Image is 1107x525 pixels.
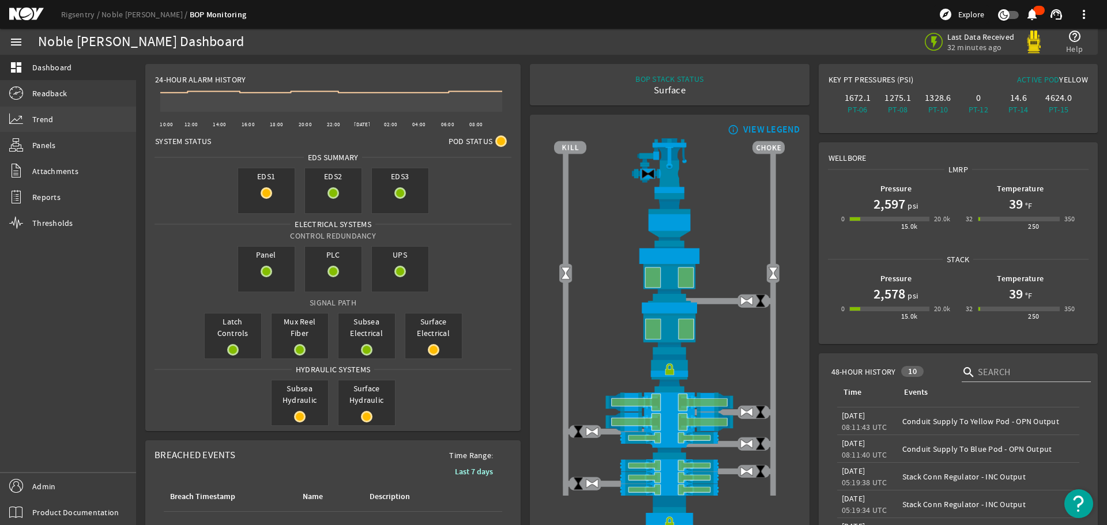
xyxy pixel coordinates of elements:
div: Events [902,386,1070,399]
span: EDS1 [238,168,295,184]
img: ValveClose.png [754,464,767,478]
span: 48-Hour History [831,366,896,377]
text: 22:00 [327,121,340,128]
div: Time [844,386,861,399]
mat-icon: notifications [1025,7,1039,21]
div: 14.6 [1001,92,1037,104]
div: Time [842,386,888,399]
div: Wellbore [819,143,1097,164]
button: Explore [934,5,989,24]
legacy-datetime-component: 05:19:34 UTC [842,505,887,515]
legacy-datetime-component: [DATE] [842,438,865,448]
div: 1275.1 [880,92,916,104]
b: Pressure [880,273,912,284]
span: EDS2 [305,168,362,184]
mat-icon: help_outline [1068,29,1082,43]
span: LMRP [944,164,972,175]
span: Thresholds [32,217,73,229]
div: 15.0k [901,311,918,322]
img: Valve2Close.png [641,167,655,181]
div: 1328.6 [920,92,956,104]
div: Description [370,490,410,503]
text: 04:00 [412,121,426,128]
span: Control Redundancy [290,231,376,241]
span: Surface Electrical [405,314,462,341]
span: Signal Path [310,297,356,308]
span: Active Pod [1017,74,1060,85]
img: ValveOpen.png [585,425,599,439]
div: 32 [966,303,973,315]
div: 20.0k [934,213,951,225]
span: Latch Controls [205,314,261,341]
a: Rigsentry [61,9,101,20]
div: 1672.1 [840,92,876,104]
legacy-datetime-component: [DATE] [842,466,865,476]
span: Pod Status [449,135,493,147]
span: psi [905,200,918,211]
text: [DATE] [354,121,370,128]
legacy-datetime-component: [DATE] [842,493,865,504]
img: ValveClose.png [571,425,585,439]
div: Key PT Pressures (PSI) [829,74,958,90]
b: Temperature [997,183,1044,194]
span: °F [1023,200,1033,211]
span: 24-Hour Alarm History [155,74,246,85]
span: EDS SUMMARY [304,152,363,163]
div: PT-08 [880,104,916,115]
div: 250 [1028,311,1039,322]
div: Breach Timestamp [170,490,235,503]
b: Pressure [880,183,912,194]
span: Yellow [1059,74,1088,85]
img: ValveOpen.png [740,294,754,308]
img: PipeRamOpen.png [554,471,785,484]
div: 10 [901,366,924,377]
span: Subsea Hydraulic [272,380,328,408]
h1: 2,597 [873,195,905,213]
img: ValveClose.png [754,294,767,308]
text: 08:00 [469,121,483,128]
legacy-datetime-component: 08:11:40 UTC [842,450,887,460]
div: 350 [1064,213,1075,225]
span: Attachments [32,165,78,177]
span: System Status [155,135,211,147]
div: Conduit Supply To Yellow Pod - OPN Output [902,416,1075,427]
span: Dashboard [32,62,71,73]
text: 20:00 [299,121,312,128]
text: 18:00 [270,121,283,128]
img: ValveClose.png [571,477,585,490]
span: Reports [32,191,61,203]
div: 20.0k [934,303,951,315]
span: Admin [32,481,55,492]
span: PLC [305,247,362,263]
div: Conduit Supply To Blue Pod - OPN Output [902,443,1075,455]
div: 4624.0 [1041,92,1076,104]
div: Surface [635,85,703,96]
img: Valve2Open.png [766,267,780,281]
span: UPS [372,247,428,263]
img: PipeRamOpen.png [554,484,785,496]
div: Name [303,490,323,503]
button: Open Resource Center [1064,489,1093,518]
text: 16:00 [242,121,255,128]
text: 02:00 [384,121,397,128]
div: Breach Timestamp [168,490,287,503]
img: ValveOpen.png [740,405,754,419]
img: RiserConnectorLock.png [554,354,785,392]
div: 0 [841,303,845,315]
img: ShearRamOpen.png [554,392,785,412]
img: Yellowpod.svg [1022,31,1045,54]
div: VIEW LEGEND [743,124,800,135]
img: PipeRamOpen.png [554,459,785,471]
div: Stack Conn Regulator - INC Output [902,471,1075,482]
img: ValveClose.png [754,405,767,419]
div: 0 [961,92,996,104]
img: ValveOpen.png [740,464,754,478]
div: 250 [1028,221,1039,232]
span: Subsea Electrical [338,314,395,341]
span: psi [905,290,918,301]
span: Hydraulic Systems [292,364,374,375]
img: ValveOpen.png [585,477,599,490]
span: Stack [943,254,973,265]
span: Panels [32,139,56,151]
legacy-datetime-component: 08:11:43 UTC [842,422,887,432]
